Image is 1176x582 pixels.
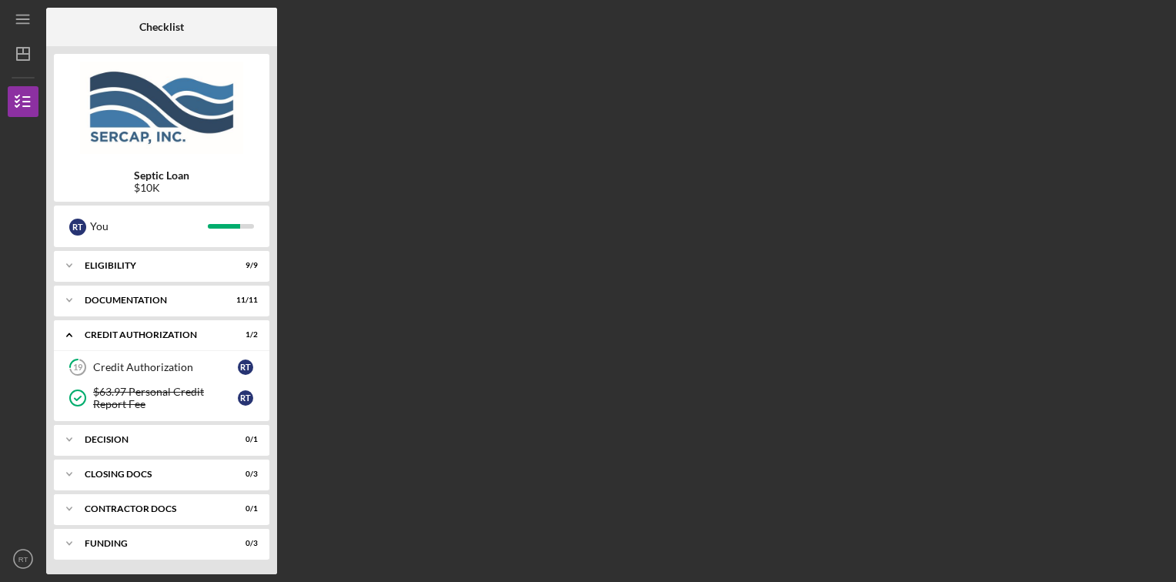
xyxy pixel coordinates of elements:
[69,219,86,236] div: R T
[54,62,269,154] img: Product logo
[62,383,262,413] a: $63.97 Personal Credit Report FeeRT
[85,435,219,444] div: Decision
[85,504,219,513] div: Contractor Docs
[85,261,219,270] div: Eligibility
[85,296,219,305] div: Documentation
[134,169,189,182] b: Septic Loan
[85,330,219,339] div: CREDIT AUTHORIZATION
[8,544,38,574] button: RT
[230,261,258,270] div: 9 / 9
[93,361,238,373] div: Credit Authorization
[93,386,238,410] div: $63.97 Personal Credit Report Fee
[230,435,258,444] div: 0 / 1
[238,390,253,406] div: R T
[62,352,262,383] a: 19Credit AuthorizationRT
[85,539,219,548] div: Funding
[238,360,253,375] div: R T
[230,296,258,305] div: 11 / 11
[90,213,208,239] div: You
[18,555,28,564] text: RT
[73,363,83,373] tspan: 19
[230,470,258,479] div: 0 / 3
[134,182,189,194] div: $10K
[230,504,258,513] div: 0 / 1
[85,470,219,479] div: CLOSING DOCS
[139,21,184,33] b: Checklist
[230,330,258,339] div: 1 / 2
[230,539,258,548] div: 0 / 3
